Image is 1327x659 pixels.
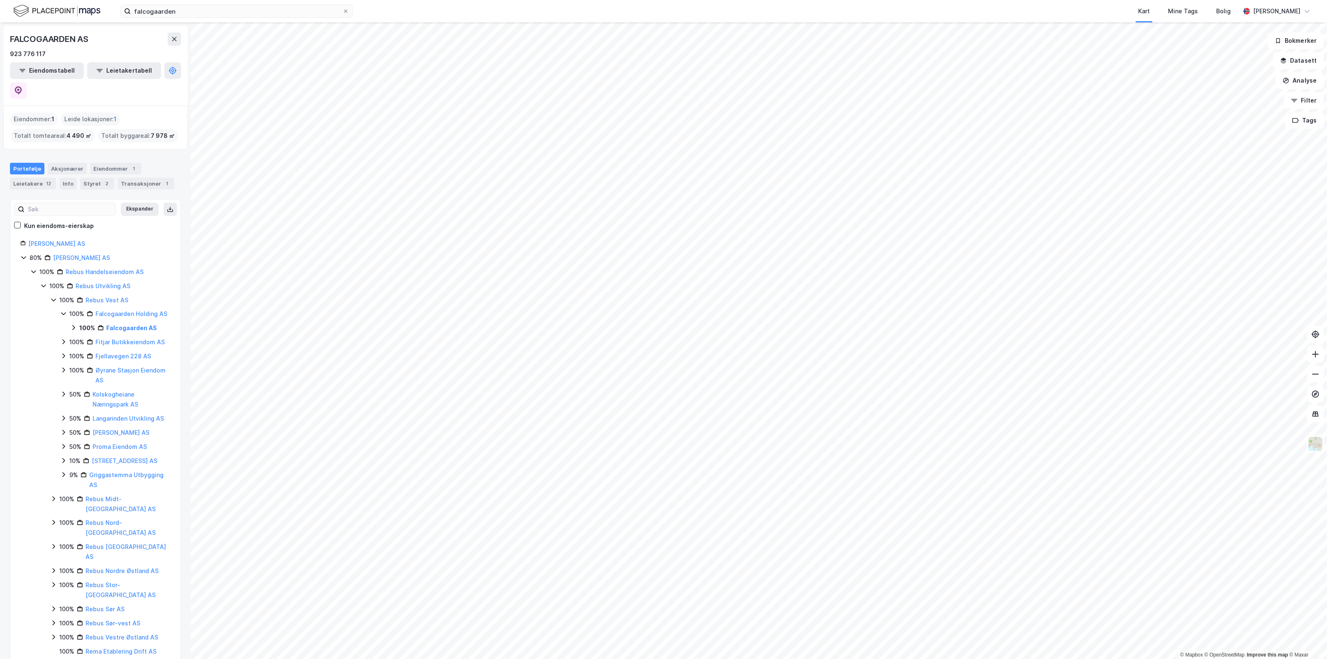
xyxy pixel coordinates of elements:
a: Falcogaarden AS [106,324,157,331]
span: 4 490 ㎡ [66,131,91,141]
a: Langarinden Utvikling AS [93,415,164,422]
div: 9% [69,470,78,480]
div: 50% [69,428,81,438]
div: 100% [59,542,74,552]
div: 100% [59,647,74,657]
a: Rebus Vestre Østland AS [86,634,158,641]
a: [PERSON_NAME] AS [93,429,149,436]
button: Bokmerker [1268,32,1324,49]
div: Kun eiendoms-eierskap [24,221,94,231]
div: 100% [59,618,74,628]
div: 1 [163,179,171,188]
button: Ekspander [121,203,159,216]
a: Kolskogheiane Næringspark AS [93,391,138,408]
a: Rebus [GEOGRAPHIC_DATA] AS [86,543,166,560]
div: 50% [69,442,81,452]
div: 1 [130,164,138,173]
div: 923 776 117 [10,49,46,59]
a: [STREET_ADDRESS] AS [92,457,157,464]
a: Falcogaarden Holding AS [95,310,167,317]
div: 50% [69,390,81,399]
div: 100% [59,295,74,305]
iframe: Chat Widget [1285,619,1327,659]
a: Rebus Sør-vest AS [86,620,140,627]
a: Rema Etablering Drift AS [86,648,156,655]
div: Totalt byggareal : [98,129,178,142]
div: 10% [69,456,81,466]
button: Leietakertabell [87,62,161,79]
div: 100% [49,281,64,291]
input: Søk [24,203,115,216]
span: 1 [51,114,54,124]
a: Rebus Nordre Østland AS [86,567,159,574]
button: Analyse [1276,72,1324,89]
div: 100% [59,494,74,504]
div: 100% [39,267,54,277]
a: OpenStreetMap [1205,652,1245,658]
input: Søk på adresse, matrikkel, gårdeiere, leietakere eller personer [131,5,342,17]
a: Øyrane Stasjon Eiendom AS [95,367,166,384]
div: Eiendommer : [10,113,58,126]
div: Styret [80,178,114,189]
a: [PERSON_NAME] AS [53,254,110,261]
a: Fitjar Butikkeiendom AS [95,338,165,345]
div: 100% [69,337,84,347]
div: 2 [103,179,111,188]
div: Mine Tags [1168,6,1198,16]
div: 100% [59,566,74,576]
div: [PERSON_NAME] [1253,6,1300,16]
div: Eiendommer [90,163,141,174]
div: 100% [69,365,84,375]
div: 50% [69,414,81,424]
div: Bolig [1216,6,1231,16]
a: Rebus Stor-[GEOGRAPHIC_DATA] AS [86,581,156,598]
span: 7 978 ㎡ [151,131,175,141]
div: Info [59,178,77,189]
button: Tags [1285,112,1324,129]
div: 100% [69,351,84,361]
div: 100% [59,632,74,642]
div: 100% [59,518,74,528]
a: Rebus Handelseiendom AS [66,268,144,275]
button: Filter [1284,92,1324,109]
img: logo.f888ab2527a4732fd821a326f86c7f29.svg [13,4,100,18]
a: Rebus Vest AS [86,296,128,304]
a: Rebus Midt-[GEOGRAPHIC_DATA] AS [86,495,156,512]
button: Eiendomstabell [10,62,84,79]
div: 12 [44,179,53,188]
div: 80% [29,253,42,263]
a: Rebus Nord-[GEOGRAPHIC_DATA] AS [86,519,156,536]
a: Fjellavegen 228 AS [95,353,151,360]
div: 100% [79,323,95,333]
div: Aksjonærer [48,163,87,174]
a: [PERSON_NAME] AS [28,240,85,247]
div: Leietakere [10,178,56,189]
a: Rebus Utvikling AS [76,282,130,289]
button: Datasett [1273,52,1324,69]
a: Improve this map [1247,652,1288,658]
div: Totalt tomteareal : [10,129,95,142]
div: Kart [1138,6,1150,16]
div: Transaksjoner [117,178,174,189]
div: 100% [59,580,74,590]
a: Griggastemma Utbygging AS [89,471,164,488]
div: FALCOGAARDEN AS [10,32,90,46]
a: Rebus Sør AS [86,605,125,612]
a: Proma Eiendom AS [93,443,147,450]
span: 1 [114,114,117,124]
div: 100% [69,309,84,319]
div: Portefølje [10,163,44,174]
div: 100% [59,604,74,614]
a: Mapbox [1180,652,1203,658]
img: Z [1307,436,1323,452]
div: Leide lokasjoner : [61,113,120,126]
